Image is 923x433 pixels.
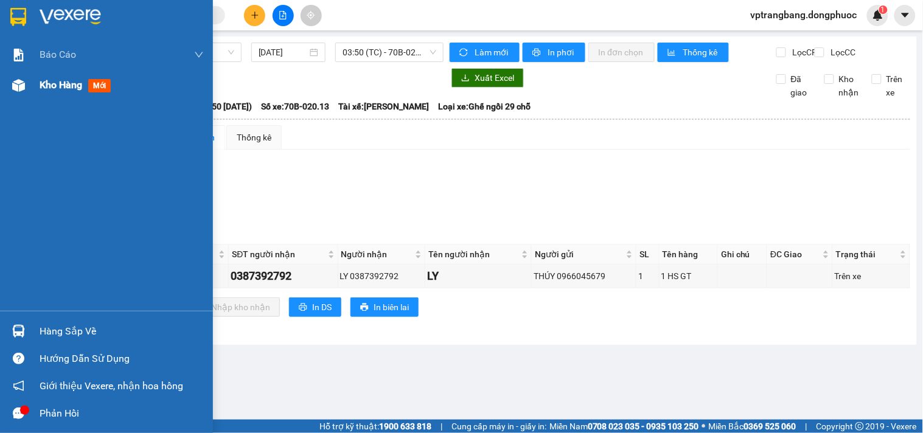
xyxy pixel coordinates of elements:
span: file-add [279,11,287,19]
span: Báo cáo [40,47,76,62]
span: Cung cấp máy in - giấy in: [451,420,546,433]
div: Trên xe [835,269,908,283]
th: Ghi chú [718,244,767,265]
input: 15/08/2025 [259,46,308,59]
span: Người gửi [535,248,624,261]
span: Giới thiệu Vexere, nhận hoa hồng [40,378,183,393]
span: Người nhận [341,248,413,261]
span: mới [88,79,111,92]
div: LY [427,268,529,285]
div: 1 [638,269,657,283]
span: In phơi [548,46,576,59]
span: ⚪️ [702,424,706,429]
span: aim [307,11,315,19]
span: question-circle [13,353,24,364]
span: | [441,420,442,433]
div: 0387392792 [231,268,335,285]
span: In biên lai [374,300,409,314]
button: syncLàm mới [450,43,520,62]
span: bar-chart [667,48,678,58]
span: Miền Nam [549,420,699,433]
span: caret-down [900,10,911,21]
button: file-add [273,5,294,26]
span: Hỗ trợ kỹ thuật: [319,420,431,433]
span: notification [13,380,24,392]
span: 03:50 (TC) - 70B-020.13 [343,43,436,61]
div: Hàng sắp về [40,322,204,341]
div: 1 HS GT [661,269,716,283]
button: In đơn chọn [588,43,655,62]
button: printerIn DS [289,297,341,317]
button: aim [301,5,322,26]
span: Làm mới [475,46,510,59]
span: Lọc CC [826,46,858,59]
button: downloadXuất Excel [451,68,524,88]
button: plus [244,5,265,26]
img: warehouse-icon [12,79,25,92]
span: sync [459,48,470,58]
img: warehouse-icon [12,325,25,338]
button: printerIn biên lai [350,297,419,317]
span: vptrangbang.dongphuoc [741,7,867,23]
th: Tên hàng [660,244,718,265]
span: Tên người nhận [428,248,519,261]
span: Kho hàng [40,79,82,91]
span: 1 [881,5,885,14]
span: Số xe: 70B-020.13 [261,100,329,113]
div: Phản hồi [40,404,204,423]
span: copyright [855,422,864,431]
button: caret-down [894,5,916,26]
span: SĐT người nhận [232,248,325,261]
span: Kho nhận [834,72,864,99]
sup: 1 [879,5,888,14]
span: download [461,74,470,83]
strong: 1900 633 818 [379,421,431,431]
span: Xuất Excel [475,71,514,85]
td: 0387392792 [229,265,338,288]
span: In DS [312,300,332,314]
img: logo-vxr [10,8,26,26]
span: plus [251,11,259,19]
span: Đã giao [786,72,815,99]
span: Thống kê [683,46,719,59]
div: THÚY 0966045679 [534,269,634,283]
strong: 0708 023 035 - 0935 103 250 [588,421,699,431]
img: solution-icon [12,49,25,61]
span: message [13,407,24,419]
th: SL [636,244,659,265]
strong: 0369 525 060 [744,421,796,431]
span: | [806,420,807,433]
span: down [194,50,204,60]
span: Tài xế: [PERSON_NAME] [338,100,429,113]
button: printerIn phơi [523,43,585,62]
button: bar-chartThống kê [658,43,729,62]
div: Hướng dẫn sử dụng [40,350,204,368]
span: Trên xe [882,72,911,99]
span: Lọc CR [788,46,820,59]
span: Loại xe: Ghế ngồi 29 chỗ [438,100,531,113]
span: Trạng thái [836,248,897,261]
div: LY 0387392792 [340,269,423,283]
button: downloadNhập kho nhận [188,297,280,317]
div: Thống kê [237,131,271,144]
span: printer [299,303,307,313]
td: LY [425,265,532,288]
span: printer [360,303,369,313]
img: icon-new-feature [872,10,883,21]
span: Miền Bắc [709,420,796,433]
span: printer [532,48,543,58]
span: ĐC Giao [770,248,820,261]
